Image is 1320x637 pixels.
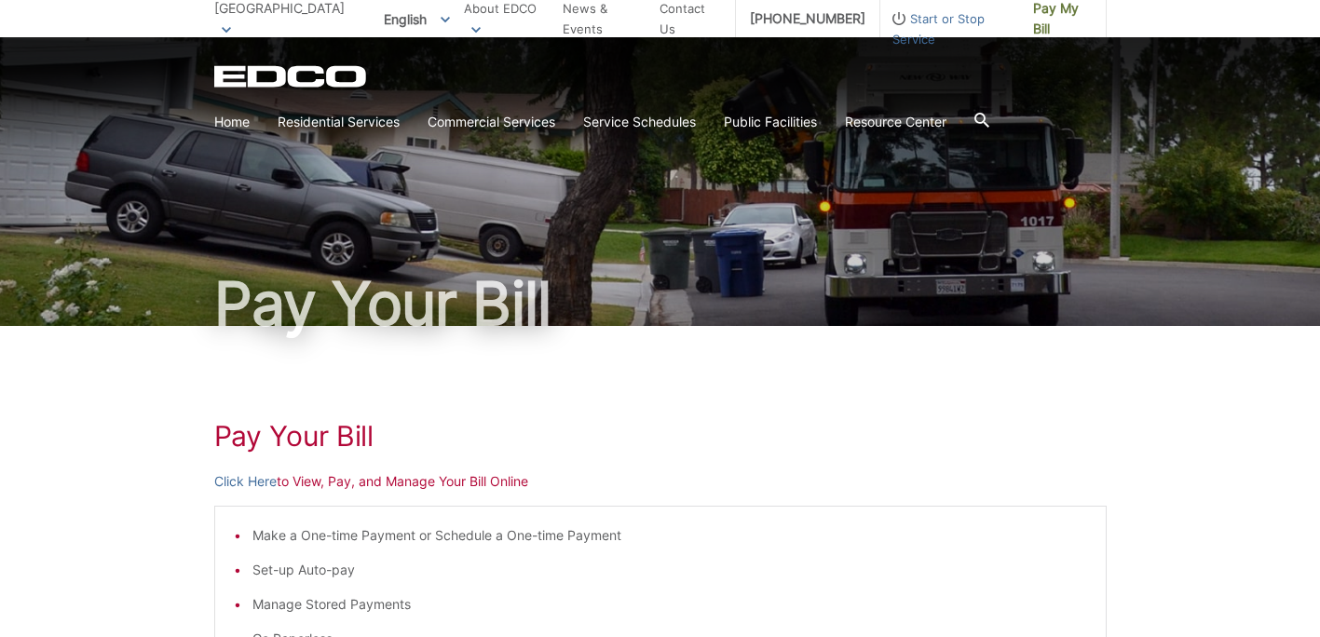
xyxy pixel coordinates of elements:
[370,4,464,34] span: English
[278,112,400,132] a: Residential Services
[214,274,1107,333] h1: Pay Your Bill
[252,560,1087,580] li: Set-up Auto-pay
[214,471,1107,492] p: to View, Pay, and Manage Your Bill Online
[252,525,1087,546] li: Make a One-time Payment or Schedule a One-time Payment
[583,112,696,132] a: Service Schedules
[214,112,250,132] a: Home
[252,594,1087,615] li: Manage Stored Payments
[214,471,277,492] a: Click Here
[214,419,1107,453] h1: Pay Your Bill
[214,65,369,88] a: EDCD logo. Return to the homepage.
[724,112,817,132] a: Public Facilities
[428,112,555,132] a: Commercial Services
[845,112,946,132] a: Resource Center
